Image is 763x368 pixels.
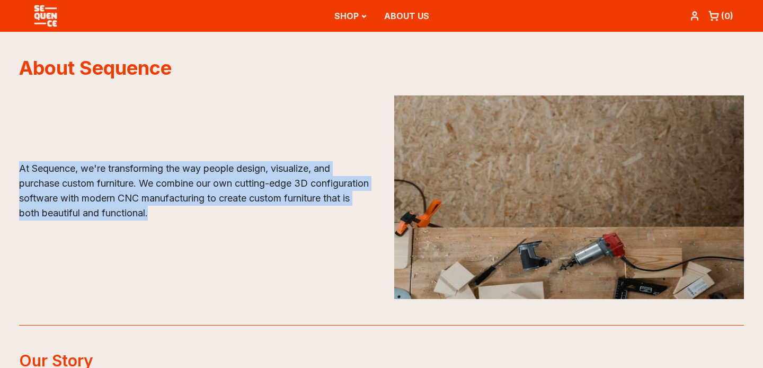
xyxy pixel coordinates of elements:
[334,1,367,31] button: SHOP
[394,95,744,299] img: 3D Furniture Configurator
[721,10,733,22] div: ( 0 )
[19,161,369,221] p: At Sequence, we're transforming the way people design, visualize, and purchase custom furniture. ...
[19,57,744,78] h1: About Sequence
[384,11,429,21] a: ABOUT US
